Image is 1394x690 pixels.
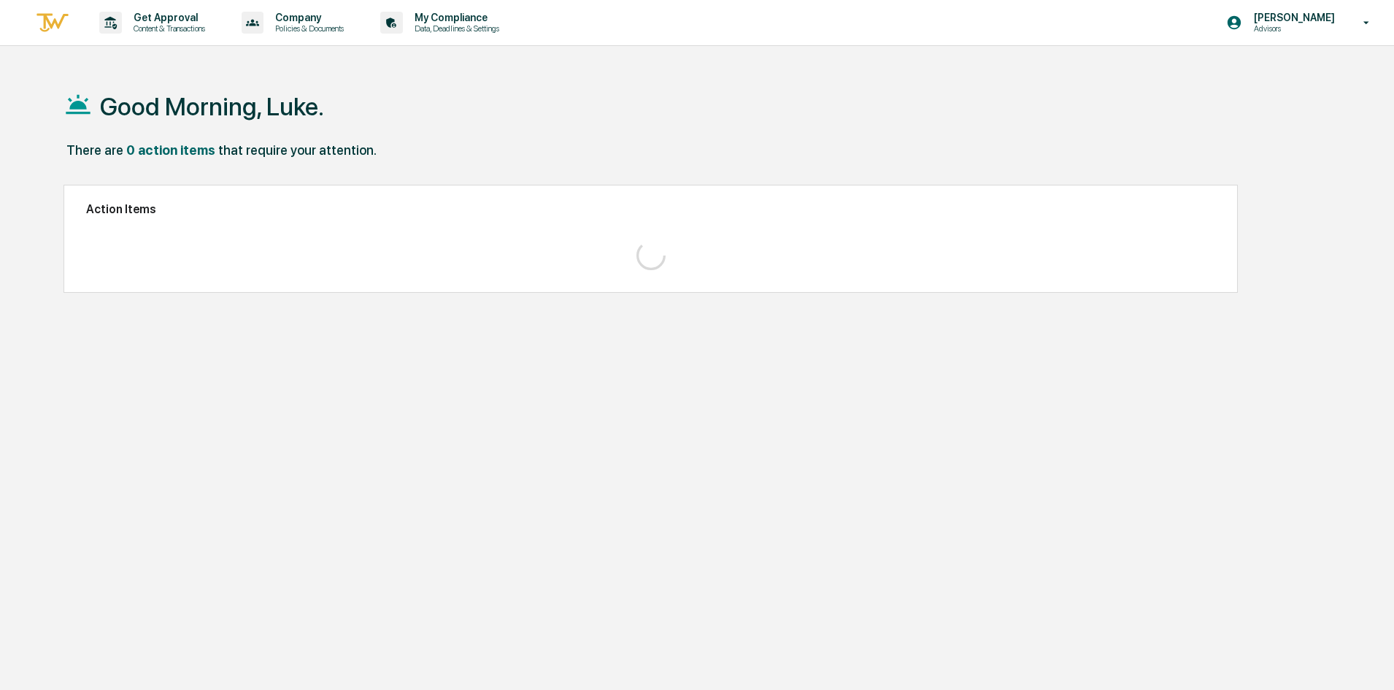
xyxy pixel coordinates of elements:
[100,92,324,121] h1: Good Morning, Luke.
[263,12,351,23] p: Company
[263,23,351,34] p: Policies & Documents
[126,142,215,158] div: 0 action items
[66,142,123,158] div: There are
[86,202,1215,216] h2: Action Items
[403,23,507,34] p: Data, Deadlines & Settings
[1242,12,1342,23] p: [PERSON_NAME]
[35,11,70,35] img: logo
[122,23,212,34] p: Content & Transactions
[1242,23,1342,34] p: Advisors
[218,142,377,158] div: that require your attention.
[122,12,212,23] p: Get Approval
[403,12,507,23] p: My Compliance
